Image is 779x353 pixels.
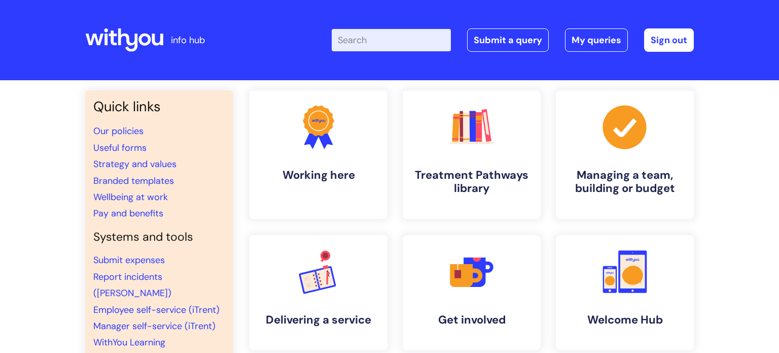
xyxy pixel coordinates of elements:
a: Managing a team, building or budget [556,90,694,219]
h4: Welcome Hub [564,313,686,327]
a: Get involved [403,235,541,350]
a: Branded templates [93,175,174,187]
p: info hub [171,32,205,48]
a: Welcome Hub [556,235,694,350]
a: Sign out [644,28,694,52]
h4: Get involved [411,313,533,327]
a: Employee self-service (iTrent) [93,304,220,316]
a: Report incidents ([PERSON_NAME]) [93,271,171,299]
a: Working here [250,90,387,219]
h4: Delivering a service [258,313,379,327]
a: Manager self-service (iTrent) [93,320,216,332]
div: | - [332,28,694,52]
a: Pay and benefits [93,207,163,219]
input: Search [332,29,451,51]
h4: Managing a team, building or budget [564,169,686,196]
h3: Quick links [93,99,225,115]
h4: Systems and tools [93,230,225,244]
a: Our policies [93,125,144,137]
a: Delivering a service [250,235,387,350]
h4: Working here [258,169,379,182]
a: Wellbeing at work [93,191,168,203]
a: Useful forms [93,142,147,154]
a: Submit a query [467,28,549,52]
h4: Treatment Pathways library [411,169,533,196]
a: Strategy and values [93,158,176,170]
a: Submit expenses [93,254,165,266]
a: My queries [565,28,628,52]
a: WithYou Learning [93,336,165,348]
a: Treatment Pathways library [403,90,541,219]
